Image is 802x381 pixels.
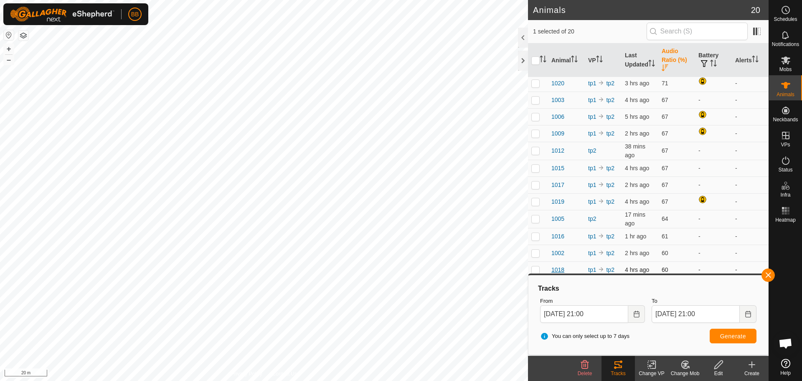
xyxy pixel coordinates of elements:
span: 1018 [551,266,564,274]
td: - [732,210,769,228]
span: 67 [662,113,668,120]
img: to [598,181,604,188]
input: Search (S) [647,23,748,40]
img: to [598,164,604,171]
span: 67 [662,198,668,205]
span: 67 [662,165,668,171]
button: Choose Date [628,305,645,323]
a: tp1 [588,266,596,273]
span: Heatmap [775,217,796,222]
span: 1020 [551,79,564,88]
a: Open chat [773,331,798,356]
button: + [4,44,14,54]
a: tp2 [588,147,596,154]
img: to [598,198,604,205]
span: Animals [777,92,794,97]
span: BB [131,10,139,19]
span: 1002 [551,249,564,258]
span: 60 [662,250,668,256]
th: Audio Ratio (%) [658,43,695,77]
a: tp1 [588,97,596,103]
a: tp2 [588,215,596,222]
th: VP [585,43,622,77]
th: Animal [548,43,585,77]
div: Tracks [601,370,635,377]
a: tp1 [588,250,596,256]
span: Infra [780,192,790,197]
span: 64 [662,215,668,222]
a: tp2 [606,233,614,240]
span: 30 Aug 2025, 4:51 pm [625,97,649,103]
span: 60 [662,266,668,273]
td: - [732,193,769,210]
a: Contact Us [272,370,297,378]
span: VPs [781,142,790,147]
p-sorticon: Activate to sort [710,61,717,68]
td: - [695,210,732,228]
span: Generate [720,333,746,340]
span: 30 Aug 2025, 6:31 pm [625,182,649,188]
td: - [732,261,769,278]
a: tp2 [606,182,614,188]
th: Battery [695,43,732,77]
span: 1003 [551,96,564,105]
a: tp1 [588,130,596,137]
span: 30 Aug 2025, 4:31 pm [625,165,649,171]
span: 1016 [551,232,564,241]
span: 67 [662,182,668,188]
span: 30 Aug 2025, 5:01 pm [625,80,649,87]
a: tp2 [606,113,614,120]
a: tp1 [588,182,596,188]
span: 1009 [551,129,564,138]
label: From [540,297,645,305]
span: 30 Aug 2025, 6:41 pm [625,130,649,137]
a: tp1 [588,80,596,87]
p-sorticon: Activate to sort [596,57,603,64]
p-sorticon: Activate to sort [648,61,655,68]
img: to [598,96,604,103]
a: tp1 [588,113,596,120]
span: 20 [751,4,760,16]
h2: Animals [533,5,751,15]
img: to [598,79,604,86]
span: 1012 [551,146,564,155]
a: tp2 [606,130,614,137]
label: To [652,297,756,305]
td: - [695,176,732,193]
a: tp2 [606,250,614,256]
span: 1005 [551,215,564,223]
div: Change Mob [668,370,702,377]
img: to [598,113,604,120]
div: Tracks [537,284,760,294]
td: - [732,125,769,142]
a: tp2 [606,165,614,171]
a: tp2 [606,266,614,273]
th: Alerts [732,43,769,77]
div: Change VP [635,370,668,377]
span: Notifications [772,42,799,47]
p-sorticon: Activate to sort [571,57,578,64]
span: 1019 [551,197,564,206]
td: - [695,160,732,176]
a: tp2 [606,97,614,103]
div: Edit [702,370,735,377]
th: Last Updated [622,43,658,77]
span: 61 [662,233,668,240]
span: 1015 [551,164,564,173]
td: - [732,75,769,92]
a: Help [769,355,802,379]
span: Mobs [779,67,792,72]
p-sorticon: Activate to sort [540,57,546,64]
span: 67 [662,97,668,103]
span: 30 Aug 2025, 4:11 pm [625,266,649,273]
span: 67 [662,147,668,154]
td: - [695,228,732,245]
td: - [732,228,769,245]
span: 71 [662,80,668,87]
span: 30 Aug 2025, 6:41 pm [625,250,649,256]
img: Gallagher Logo [10,7,114,22]
a: tp1 [588,198,596,205]
a: tp1 [588,233,596,240]
span: 30 Aug 2025, 8:21 pm [625,143,645,159]
td: - [732,245,769,261]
